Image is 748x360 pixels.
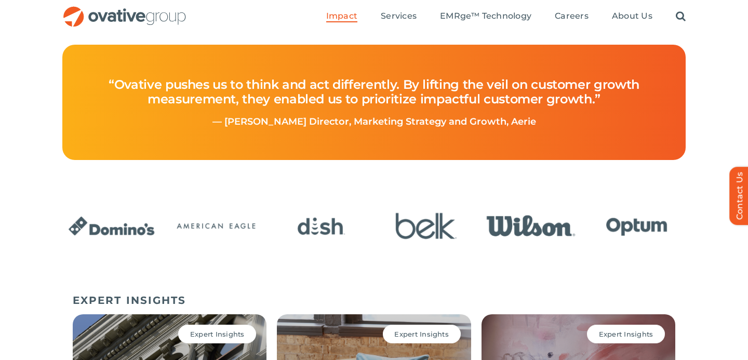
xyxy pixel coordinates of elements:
span: Services [381,11,417,21]
div: 1 / 24 [62,206,161,248]
a: Services [381,11,417,22]
div: 4 / 24 [377,206,475,248]
div: 6 / 24 [587,206,686,248]
h4: “Ovative pushes us to think and act differently. By lifting the veil on customer growth measureme... [87,67,661,117]
div: 3 / 24 [272,206,370,248]
span: Impact [326,11,357,21]
a: OG_Full_horizontal_RGB [62,5,187,15]
span: Careers [555,11,589,21]
h5: EXPERT INSIGHTS [73,294,675,306]
a: About Us [612,11,652,22]
span: About Us [612,11,652,21]
div: 5 / 24 [482,206,580,248]
a: EMRge™ Technology [440,11,531,22]
span: EMRge™ Technology [440,11,531,21]
a: Careers [555,11,589,22]
a: Impact [326,11,357,22]
div: 2 / 24 [167,206,265,248]
a: Search [676,11,686,22]
p: — [PERSON_NAME] Director, Marketing Strategy and Growth, Aerie [87,117,661,127]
